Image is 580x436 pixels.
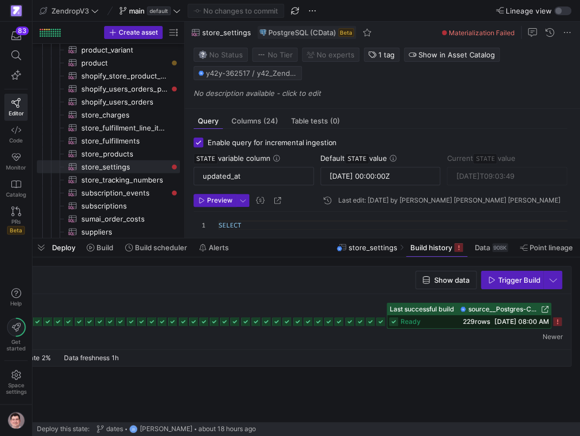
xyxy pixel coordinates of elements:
[37,173,180,186] a: store_tracking_numbers​​​​​​​​​
[104,26,163,39] button: Create asset
[7,226,25,235] span: Beta
[252,48,298,62] button: No tierNo Tier
[42,354,51,362] span: 2%
[492,243,508,252] div: 908K
[7,339,25,352] span: Get started
[11,218,21,225] span: PRs
[37,69,180,82] div: Press SPACE to select this row.
[37,186,180,199] div: Press SPACE to select this row.
[81,96,167,108] span: shopify_users_orders​​​​​​​​​
[9,110,24,116] span: Editor
[81,109,167,121] span: store_charges​​​​​​​​​
[135,243,187,252] span: Build scheduler
[4,175,28,202] a: Catalog
[16,27,29,35] div: 83
[37,108,180,121] a: store_charges​​​​​​​​​
[468,305,539,313] span: source__Postgres-CData__store_settings
[96,243,113,252] span: Build
[37,43,180,56] a: product_variant​​​​​​​​​
[37,95,180,108] div: Press SPACE to select this row.
[194,194,236,207] button: Preview
[37,173,180,186] div: Press SPACE to select this row.
[6,191,26,198] span: Catalog
[194,66,302,80] button: y42y-362517 / y42_ZendropV3_main / source__Postgres-CData__store_settings
[37,4,101,18] button: ZendropV3
[37,108,180,121] div: Press SPACE to select this row.
[4,148,28,175] a: Monitor
[9,300,23,307] span: Help
[4,2,28,20] a: https://storage.googleapis.com/y42-prod-data-exchange/images/qZXOSqkTtPuVcXVzF40oUlM07HVTwZXfPK0U...
[119,29,158,36] span: Create asset
[37,199,180,212] div: Press SPACE to select this row.
[81,213,167,225] span: sumai_order_costs​​​​​​​​​
[120,238,192,257] button: Build scheduler
[198,118,218,125] span: Query
[4,365,28,400] a: Spacesettings
[8,412,25,429] img: https://storage.googleapis.com/y42-prod-data-exchange/images/G2kHvxVlt02YItTmblwfhPy4mK5SfUxFU6Tr...
[194,154,270,162] span: variable column
[530,243,573,252] span: Point lineage
[81,187,167,199] span: subscription_events​​​​​​​​​
[209,243,229,252] span: Alerts
[462,317,489,326] span: 229 rows
[404,48,500,62] button: Show in Asset Catalog
[37,134,180,147] div: Press SPACE to select this row.
[207,197,233,204] span: Preview
[4,283,28,311] button: Help
[506,6,552,15] span: Lineage view
[198,50,207,59] img: No status
[37,121,180,134] a: store_fulfillment_line_items​​​​​​​​​
[11,5,22,16] img: https://storage.googleapis.com/y42-prod-data-exchange/images/qZXOSqkTtPuVcXVzF40oUlM07HVTwZXfPK0U...
[345,153,369,164] span: STATE
[37,212,180,225] div: Press SPACE to select this row.
[82,238,118,257] button: Build
[37,134,180,147] a: store_fulfillments​​​​​​​​​
[418,50,495,59] span: Show in Asset Catalog
[330,118,340,125] span: (0)
[94,422,259,436] button: datesJD[PERSON_NAME]about 18 hours ago
[364,48,399,62] button: 1 tag
[400,318,420,326] span: ready
[37,147,180,160] a: store_products​​​​​​​​​
[81,174,167,186] span: store_tracking_numbers​​​​​​​​​
[449,29,514,37] span: Materialization Failed
[147,6,171,15] span: default
[218,221,241,230] span: SELECT
[81,161,167,173] span: store_settings​​​​​​​​​
[198,425,256,433] span: about 18 hours ago
[338,28,354,37] span: Beta
[194,153,218,164] span: STATE
[302,48,359,62] button: No experts
[291,118,340,125] span: Table tests
[37,212,180,225] a: sumai_order_costs​​​​​​​​​
[257,50,266,59] img: No tier
[475,243,490,252] span: Data
[37,199,180,212] a: subscriptions​​​​​​​​​
[6,382,27,395] span: Space settings
[81,226,167,238] span: suppliers​​​​​​​​​
[37,82,180,95] div: Press SPACE to select this row.
[194,48,248,62] button: No statusNo Status
[4,409,28,432] button: https://storage.googleapis.com/y42-prod-data-exchange/images/G2kHvxVlt02YItTmblwfhPy4mK5SfUxFU6Tr...
[320,154,387,162] span: Default value
[4,314,28,356] button: Getstarted
[37,147,180,160] div: Press SPACE to select this row.
[140,425,192,433] span: [PERSON_NAME]
[542,333,562,341] span: Newer
[129,6,145,15] span: main
[81,200,167,212] span: subscriptions​​​​​​​​​
[470,238,513,257] button: Data908K
[405,238,468,257] button: Build history
[4,26,28,45] button: 83
[37,82,180,95] a: shopify_users_orders_products​​​​​​​​​
[206,69,297,77] span: y42y-362517 / y42_ZendropV3_main / source__Postgres-CData__store_settings
[208,138,337,147] span: Enable query for incremental ingestion
[415,271,476,289] button: Show data
[51,6,89,15] span: ZendropV3
[106,425,123,433] span: dates
[202,28,251,37] span: store_settings
[263,118,278,125] span: (24)
[37,43,180,56] div: Press SPACE to select this row.
[37,95,180,108] a: shopify_users_orders​​​​​​​​​
[515,238,578,257] button: Point lineage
